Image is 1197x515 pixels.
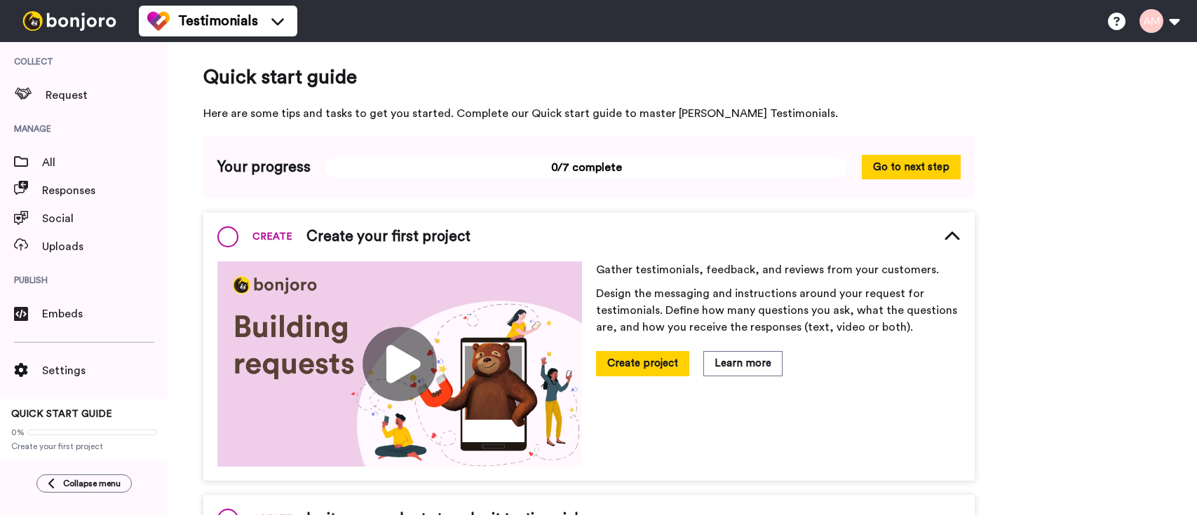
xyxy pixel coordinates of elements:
[862,155,961,179] button: Go to next step
[42,210,168,227] span: Social
[596,261,961,278] p: Gather testimonials, feedback, and reviews from your customers.
[46,87,168,104] span: Request
[703,351,783,376] button: Learn more
[42,154,168,171] span: All
[252,230,292,244] span: CREATE
[11,441,157,452] span: Create your first project
[596,285,961,336] p: Design the messaging and instructions around your request for testimonials. Define how many quest...
[11,427,25,438] span: 0%
[42,182,168,199] span: Responses
[596,351,689,376] button: Create project
[217,157,311,178] span: Your progress
[17,11,122,31] img: bj-logo-header-white.svg
[42,238,168,255] span: Uploads
[42,305,168,322] span: Embeds
[306,226,471,247] span: Create your first project
[178,11,258,31] span: Testimonials
[42,362,168,379] span: Settings
[203,105,975,122] span: Here are some tips and tasks to get you started. Complete our Quick start guide to master [PERSON...
[63,478,121,489] span: Collapse menu
[36,474,132,493] button: Collapse menu
[11,409,112,419] span: QUICK START GUIDE
[325,157,848,178] span: 0/7 complete
[217,261,582,467] img: 341228e223531fa0c85853fd068f9874.jpg
[147,10,170,32] img: tm-color.svg
[203,63,975,91] span: Quick start guide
